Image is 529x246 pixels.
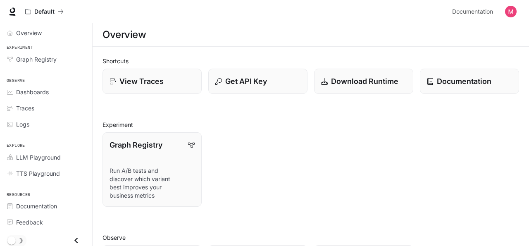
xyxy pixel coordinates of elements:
[16,88,49,96] span: Dashboards
[505,6,517,17] img: User avatar
[102,69,202,94] a: View Traces
[34,8,55,15] p: Default
[503,3,519,20] button: User avatar
[3,101,89,115] a: Traces
[3,150,89,165] a: LLM Playground
[16,55,57,64] span: Graph Registry
[3,85,89,99] a: Dashboards
[102,26,146,43] h1: Overview
[102,120,519,129] h2: Experiment
[420,69,519,94] a: Documentation
[102,233,519,242] h2: Observe
[102,57,519,65] h2: Shortcuts
[119,76,164,87] p: View Traces
[16,169,60,178] span: TTS Playground
[102,132,202,207] a: Graph RegistryRun A/B tests and discover which variant best improves your business metrics
[3,199,89,213] a: Documentation
[16,120,29,129] span: Logs
[208,69,307,94] button: Get API Key
[16,153,61,162] span: LLM Playground
[3,166,89,181] a: TTS Playground
[16,218,43,227] span: Feedback
[452,7,493,17] span: Documentation
[331,76,398,87] p: Download Runtime
[3,52,89,67] a: Graph Registry
[449,3,499,20] a: Documentation
[3,117,89,131] a: Logs
[16,202,57,210] span: Documentation
[16,29,42,37] span: Overview
[7,236,16,245] span: Dark mode toggle
[3,215,89,229] a: Feedback
[21,3,67,20] button: All workspaces
[110,167,195,200] p: Run A/B tests and discover which variant best improves your business metrics
[110,139,162,150] p: Graph Registry
[16,104,34,112] span: Traces
[225,76,267,87] p: Get API Key
[437,76,491,87] p: Documentation
[3,26,89,40] a: Overview
[314,69,413,94] a: Download Runtime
